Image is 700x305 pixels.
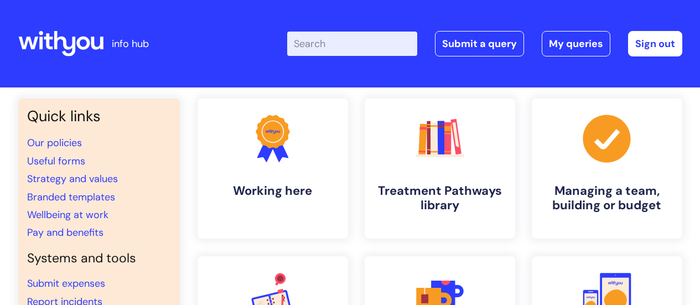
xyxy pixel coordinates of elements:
a: Treatment Pathways library [365,99,515,239]
h4: Managing a team, building or budget [541,184,673,213]
a: Branded templates [27,190,115,204]
a: My queries [542,31,610,56]
h4: Treatment Pathways library [374,184,506,213]
a: Strategy and values [27,172,118,185]
a: Submit a query [435,31,524,56]
a: Managing a team, building or budget [532,99,682,239]
h3: Quick links [27,107,171,125]
p: info hub [112,35,149,53]
a: Sign out [628,31,682,56]
a: Useful forms [27,154,85,168]
h4: Systems and tools [27,251,171,266]
h4: Working here [206,184,339,198]
a: Submit expenses [27,277,105,290]
input: Search [287,32,417,56]
a: Pay and benefits [27,226,103,239]
a: Working here [198,99,348,239]
a: Our policies [27,136,82,149]
div: | - [287,31,682,56]
a: Wellbeing at work [27,208,108,221]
